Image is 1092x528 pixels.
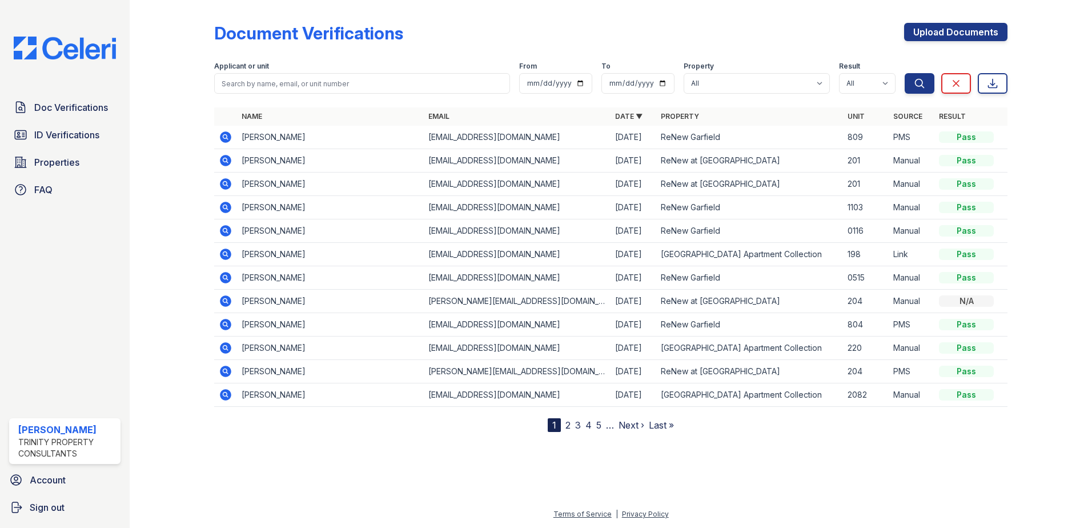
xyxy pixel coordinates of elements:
[843,149,889,173] td: 201
[424,266,611,290] td: [EMAIL_ADDRESS][DOMAIN_NAME]
[656,360,843,383] td: ReNew at [GEOGRAPHIC_DATA]
[237,196,424,219] td: [PERSON_NAME]
[237,313,424,337] td: [PERSON_NAME]
[428,112,449,121] a: Email
[237,383,424,407] td: [PERSON_NAME]
[843,243,889,266] td: 198
[611,126,656,149] td: [DATE]
[939,202,994,213] div: Pass
[611,196,656,219] td: [DATE]
[656,243,843,266] td: [GEOGRAPHIC_DATA] Apartment Collection
[939,342,994,354] div: Pass
[889,290,934,313] td: Manual
[839,62,860,71] label: Result
[939,389,994,401] div: Pass
[649,419,674,431] a: Last »
[424,337,611,360] td: [EMAIL_ADDRESS][DOMAIN_NAME]
[611,266,656,290] td: [DATE]
[611,360,656,383] td: [DATE]
[237,149,424,173] td: [PERSON_NAME]
[656,266,843,290] td: ReNew Garfield
[242,112,262,121] a: Name
[34,128,99,142] span: ID Verifications
[18,423,116,437] div: [PERSON_NAME]
[5,37,125,59] img: CE_Logo_Blue-a8612792a0a2168367f1c8372b55b34899dd931a85d93a1a3d3e32e68fde9ad4.png
[843,383,889,407] td: 2082
[622,510,669,518] a: Privacy Policy
[611,383,656,407] td: [DATE]
[237,173,424,196] td: [PERSON_NAME]
[575,419,581,431] a: 3
[889,266,934,290] td: Manual
[616,510,618,518] div: |
[656,290,843,313] td: ReNew at [GEOGRAPHIC_DATA]
[889,313,934,337] td: PMS
[656,383,843,407] td: [GEOGRAPHIC_DATA] Apartment Collection
[939,319,994,330] div: Pass
[848,112,865,121] a: Unit
[889,337,934,360] td: Manual
[5,496,125,519] a: Sign out
[424,126,611,149] td: [EMAIL_ADDRESS][DOMAIN_NAME]
[611,313,656,337] td: [DATE]
[424,383,611,407] td: [EMAIL_ADDRESS][DOMAIN_NAME]
[30,501,65,514] span: Sign out
[656,173,843,196] td: ReNew at [GEOGRAPHIC_DATA]
[889,126,934,149] td: PMS
[656,219,843,243] td: ReNew Garfield
[34,155,79,169] span: Properties
[5,469,125,491] a: Account
[889,360,934,383] td: PMS
[18,437,116,459] div: Trinity Property Consultants
[843,290,889,313] td: 204
[237,126,424,149] td: [PERSON_NAME]
[9,96,121,119] a: Doc Verifications
[553,510,612,518] a: Terms of Service
[611,219,656,243] td: [DATE]
[889,196,934,219] td: Manual
[656,126,843,149] td: ReNew Garfield
[34,101,108,114] span: Doc Verifications
[611,149,656,173] td: [DATE]
[843,337,889,360] td: 220
[565,419,571,431] a: 2
[548,418,561,432] div: 1
[424,219,611,243] td: [EMAIL_ADDRESS][DOMAIN_NAME]
[596,419,601,431] a: 5
[519,62,537,71] label: From
[214,73,510,94] input: Search by name, email, or unit number
[939,272,994,283] div: Pass
[904,23,1007,41] a: Upload Documents
[237,266,424,290] td: [PERSON_NAME]
[237,290,424,313] td: [PERSON_NAME]
[237,243,424,266] td: [PERSON_NAME]
[889,173,934,196] td: Manual
[237,337,424,360] td: [PERSON_NAME]
[214,62,269,71] label: Applicant or unit
[939,366,994,377] div: Pass
[939,225,994,237] div: Pass
[893,112,922,121] a: Source
[424,149,611,173] td: [EMAIL_ADDRESS][DOMAIN_NAME]
[656,149,843,173] td: ReNew at [GEOGRAPHIC_DATA]
[214,23,403,43] div: Document Verifications
[237,360,424,383] td: [PERSON_NAME]
[619,419,644,431] a: Next ›
[611,290,656,313] td: [DATE]
[424,313,611,337] td: [EMAIL_ADDRESS][DOMAIN_NAME]
[601,62,611,71] label: To
[843,196,889,219] td: 1103
[424,360,611,383] td: [PERSON_NAME][EMAIL_ADDRESS][DOMAIN_NAME]
[34,183,53,197] span: FAQ
[606,418,614,432] span: …
[939,155,994,166] div: Pass
[843,360,889,383] td: 204
[656,196,843,219] td: ReNew Garfield
[611,337,656,360] td: [DATE]
[843,266,889,290] td: 0515
[656,337,843,360] td: [GEOGRAPHIC_DATA] Apartment Collection
[843,173,889,196] td: 201
[889,383,934,407] td: Manual
[656,313,843,337] td: ReNew Garfield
